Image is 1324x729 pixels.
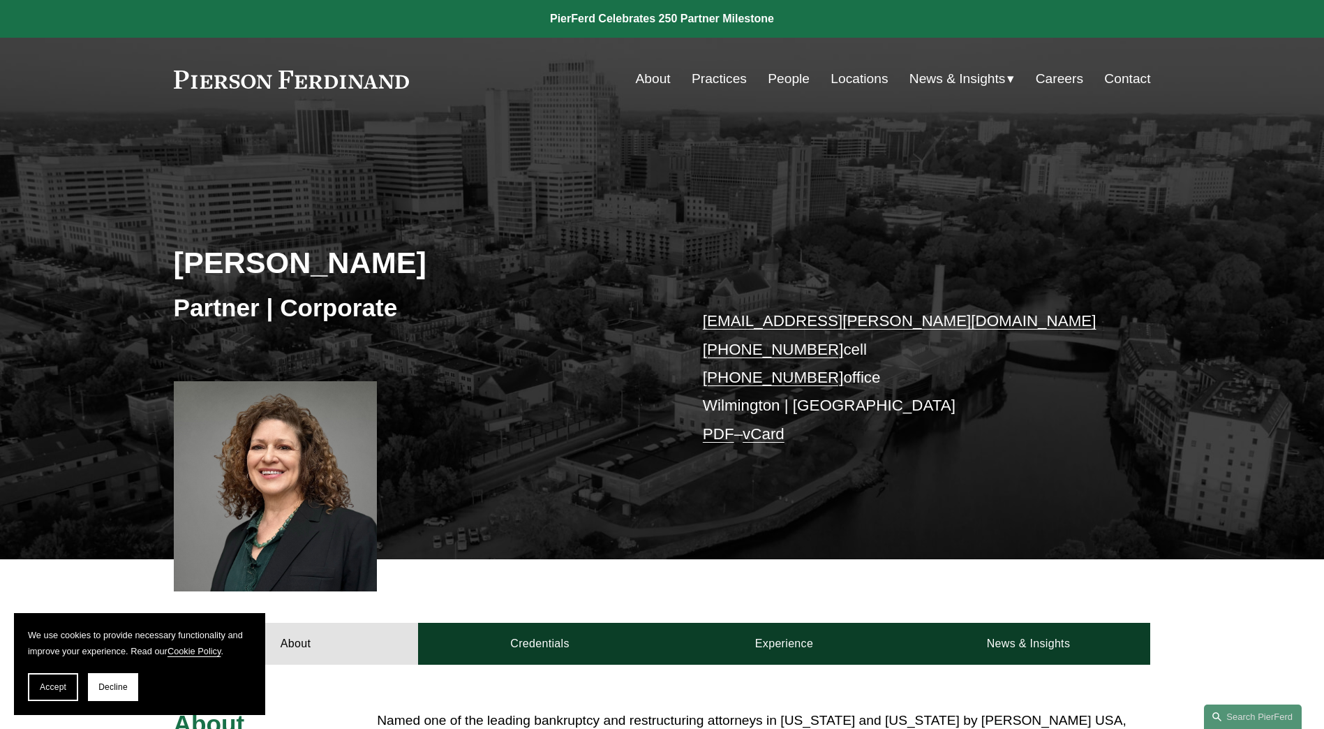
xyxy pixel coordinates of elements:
[1104,66,1150,92] a: Contact
[14,613,265,715] section: Cookie banner
[174,244,662,281] h2: [PERSON_NAME]
[909,67,1006,91] span: News & Insights
[768,66,810,92] a: People
[743,425,784,443] a: vCard
[906,623,1150,665] a: News & Insights
[662,623,907,665] a: Experience
[831,66,888,92] a: Locations
[1036,66,1083,92] a: Careers
[636,66,671,92] a: About
[28,673,78,701] button: Accept
[703,312,1096,330] a: [EMAIL_ADDRESS][PERSON_NAME][DOMAIN_NAME]
[28,627,251,659] p: We use cookies to provide necessary functionality and improve your experience. Read our .
[703,307,1110,448] p: cell office Wilmington | [GEOGRAPHIC_DATA] –
[703,341,844,358] a: [PHONE_NUMBER]
[40,682,66,692] span: Accept
[418,623,662,665] a: Credentials
[692,66,747,92] a: Practices
[174,623,418,665] a: About
[909,66,1015,92] a: folder dropdown
[174,293,662,323] h3: Partner | Corporate
[703,425,734,443] a: PDF
[1204,705,1302,729] a: Search this site
[88,673,138,701] button: Decline
[703,369,844,386] a: [PHONE_NUMBER]
[168,646,221,656] a: Cookie Policy
[98,682,128,692] span: Decline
